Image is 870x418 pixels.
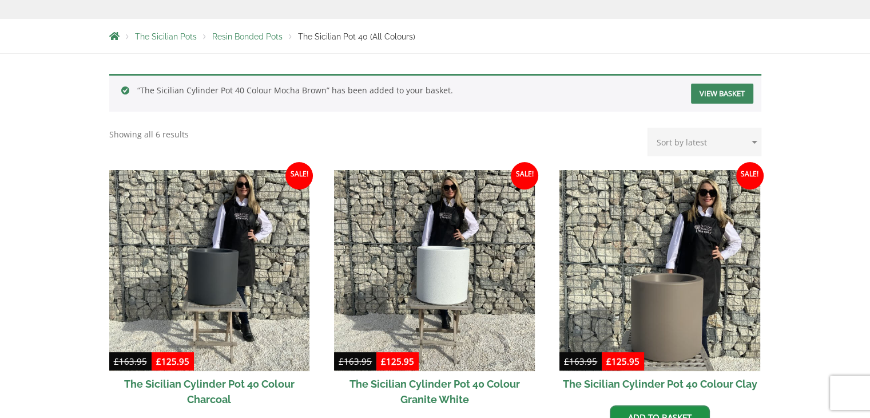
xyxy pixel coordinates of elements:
bdi: 163.95 [339,356,372,367]
a: Sale! The Sicilian Cylinder Pot 40 Colour Granite White [334,170,535,412]
bdi: 163.95 [114,356,147,367]
span: £ [156,356,161,367]
h2: The Sicilian Cylinder Pot 40 Colour Granite White [334,371,535,412]
a: The Sicilian Pots [135,32,197,41]
h2: The Sicilian Cylinder Pot 40 Colour Clay [559,371,760,397]
bdi: 163.95 [564,356,597,367]
a: View basket [691,84,753,104]
a: Resin Bonded Pots [212,32,283,41]
p: Showing all 6 results [109,128,189,141]
span: £ [606,356,611,367]
img: The Sicilian Cylinder Pot 40 Colour Clay [559,170,760,371]
span: Sale! [285,162,313,190]
bdi: 125.95 [381,356,414,367]
span: £ [564,356,569,367]
h2: The Sicilian Cylinder Pot 40 Colour Charcoal [109,371,310,412]
span: Sale! [736,162,764,190]
a: Sale! The Sicilian Cylinder Pot 40 Colour Charcoal [109,170,310,412]
span: The Sicilian Pot 40 (All Colours) [298,32,415,41]
bdi: 125.95 [156,356,189,367]
img: The Sicilian Cylinder Pot 40 Colour Granite White [334,170,535,371]
span: £ [114,356,119,367]
span: £ [339,356,344,367]
bdi: 125.95 [606,356,639,367]
select: Shop order [647,128,761,156]
span: £ [381,356,386,367]
nav: Breadcrumbs [109,31,761,41]
a: Sale! The Sicilian Cylinder Pot 40 Colour Clay [559,170,760,397]
span: Sale! [511,162,538,190]
img: The Sicilian Cylinder Pot 40 Colour Charcoal [109,170,310,371]
div: “The Sicilian Cylinder Pot 40 Colour Mocha Brown” has been added to your basket. [109,74,761,112]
